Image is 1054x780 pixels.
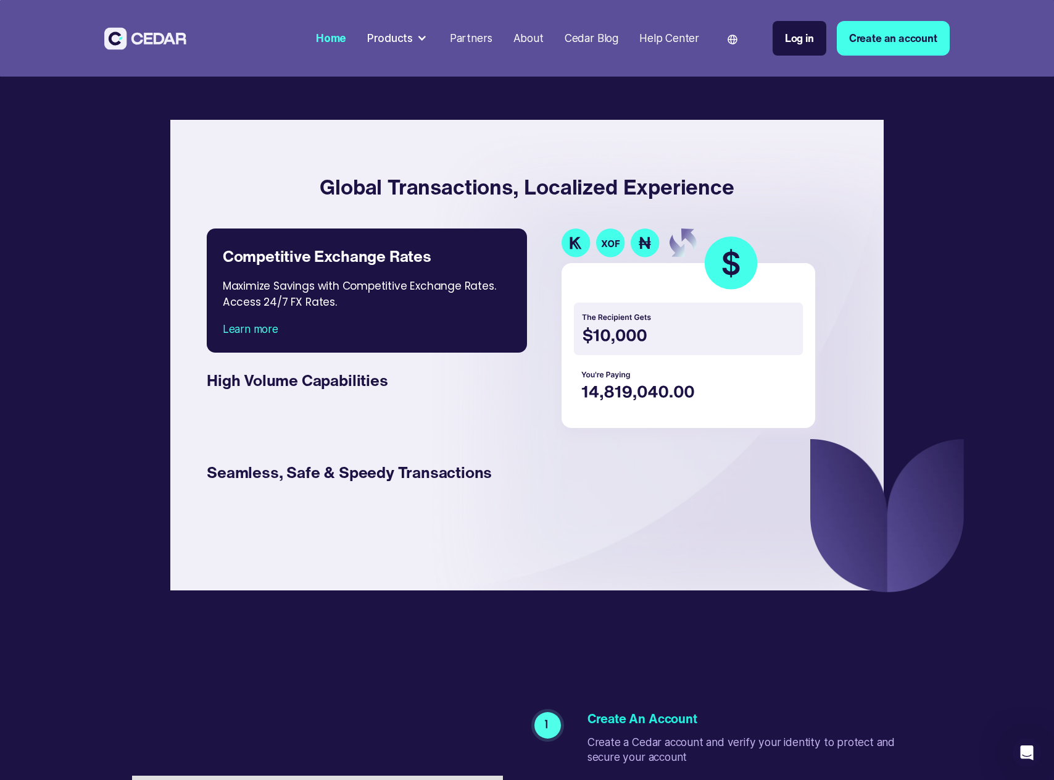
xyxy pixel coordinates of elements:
[587,712,911,725] div: Create an account
[545,717,550,733] div: 1
[362,25,434,52] div: Products
[207,461,511,485] div: Seamless, Safe & Speedy Transactions
[559,24,623,52] a: Cedar Blog
[310,24,351,52] a: Home
[1012,738,1042,768] iframe: Intercom live chat
[207,369,511,393] div: High Volume Capabilities
[223,321,512,337] div: Learn more
[785,30,814,46] div: Log in
[367,30,413,46] div: Products
[444,24,497,52] a: Partners
[508,24,549,52] a: About
[728,35,737,44] img: world icon
[223,268,512,321] div: Maximize Savings with Competitive Exchange Rates. Access 24/7 FX Rates.
[555,229,827,443] img: currency transaction
[587,735,911,765] div: Create a Cedar account and verify your identity to protect and secure your account
[197,146,857,228] h4: Global Transactions, Localized Experience
[513,30,544,46] div: About
[223,245,512,269] div: Competitive Exchange Rates
[773,21,826,56] a: Log in
[565,30,618,46] div: Cedar Blog
[837,21,950,56] a: Create an account
[450,30,492,46] div: Partners
[634,24,705,52] a: Help Center
[316,30,346,46] div: Home
[639,30,699,46] div: Help Center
